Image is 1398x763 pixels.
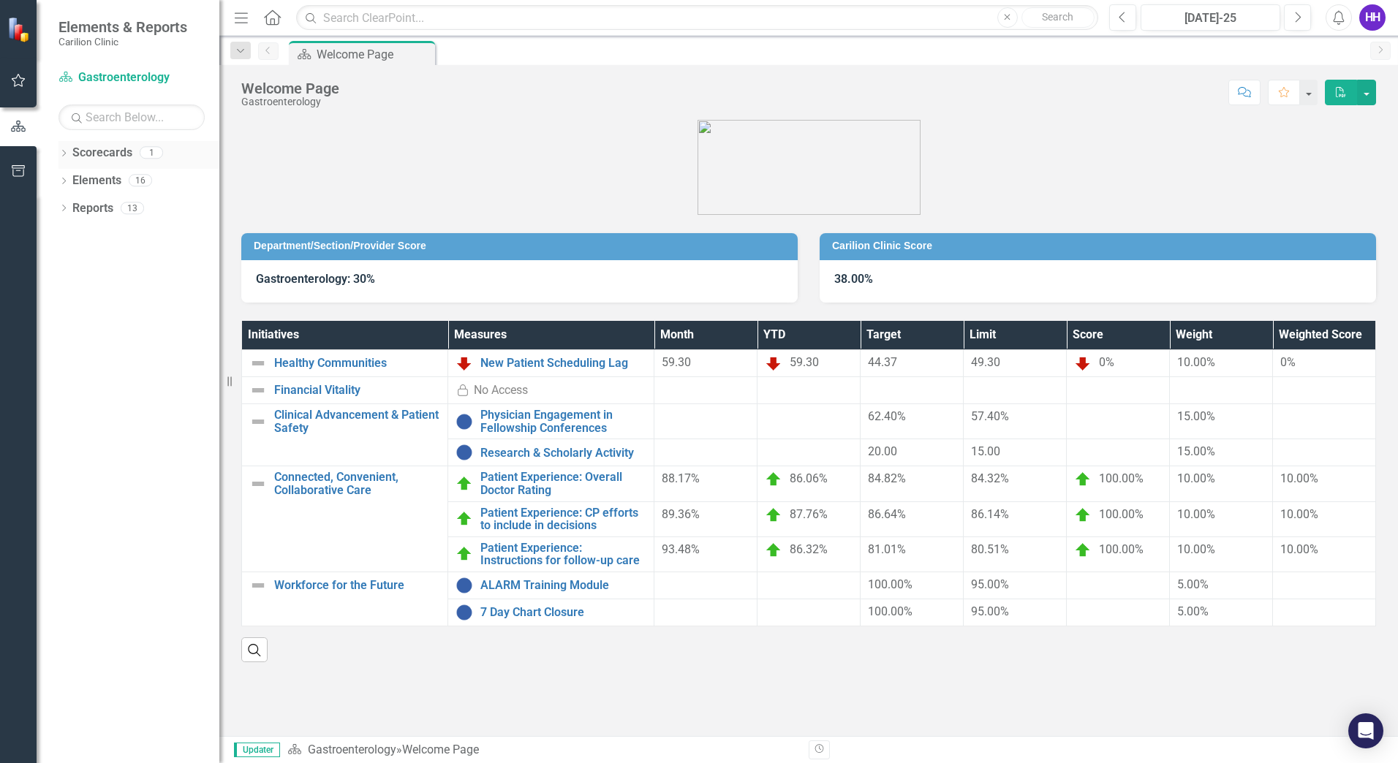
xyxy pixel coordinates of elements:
[402,743,479,756] div: Welcome Page
[58,105,205,130] input: Search Below...
[274,384,440,397] a: Financial Vitality
[241,80,339,96] div: Welcome Page
[242,572,448,626] td: Double-Click to Edit Right Click for Context Menu
[868,409,906,423] span: 62.40%
[698,120,921,215] img: carilion%20clinic%20logo%202.0.png
[456,354,473,372] img: Below Plan
[1280,542,1318,556] span: 10.00%
[832,240,1369,251] h3: Carilion Clinic Score
[868,542,906,556] span: 81.01%
[662,507,700,521] span: 89.36%
[1074,506,1092,524] img: On Target
[1141,4,1280,31] button: [DATE]-25
[480,606,646,619] a: 7 Day Chart Closure
[480,542,646,567] a: Patient Experience: Instructions for follow-up care
[287,742,798,759] div: »
[1177,409,1215,423] span: 15.00%
[1280,507,1318,521] span: 10.00%
[121,202,144,214] div: 13
[1280,471,1318,485] span: 10.00%
[274,471,440,496] a: Connected, Convenient, Collaborative Care
[72,172,121,189] a: Elements
[242,404,448,466] td: Double-Click to Edit Right Click for Context Menu
[249,381,267,399] img: Not Defined
[868,507,906,521] span: 86.64%
[971,409,1009,423] span: 57.40%
[456,604,473,621] img: No Information
[1177,471,1215,485] span: 10.00%
[1074,354,1092,372] img: Below Plan
[1099,355,1114,369] span: 0%
[456,444,473,461] img: No Information
[249,475,267,493] img: Not Defined
[448,536,654,572] td: Double-Click to Edit Right Click for Context Menu
[274,579,440,592] a: Workforce for the Future
[971,577,1009,591] span: 95.00%
[1280,355,1296,369] span: 0%
[7,17,33,42] img: ClearPoint Strategy
[971,542,1009,556] span: 80.51%
[868,444,897,458] span: 20.00
[1099,472,1144,486] span: 100.00%
[662,542,700,556] span: 93.48%
[868,604,913,618] span: 100.00%
[140,147,163,159] div: 1
[256,272,375,286] strong: Gastroenterology: 30%
[1074,471,1092,488] img: On Target
[254,240,790,251] h3: Department/Section/Provider Score
[790,542,828,556] span: 86.32%
[1021,7,1095,28] button: Search
[448,501,654,536] td: Double-Click to Edit Right Click for Context Menu
[1348,713,1383,748] div: Open Intercom Messenger
[480,409,646,434] a: Physician Engagement in Fellowship Conferences
[765,354,782,372] img: Below Plan
[765,506,782,524] img: On Target
[480,357,646,370] a: New Patient Scheduling Lag
[1177,507,1215,521] span: 10.00%
[868,577,913,591] span: 100.00%
[249,354,267,372] img: Not Defined
[1177,355,1215,369] span: 10.00%
[58,36,187,48] small: Carilion Clinic
[1359,4,1386,31] button: HH
[868,355,897,369] span: 44.37
[72,200,113,217] a: Reports
[1177,542,1215,556] span: 10.00%
[474,382,528,399] div: No Access
[1177,577,1209,591] span: 5.00%
[765,471,782,488] img: On Target
[448,404,654,439] td: Double-Click to Edit Right Click for Context Menu
[296,5,1098,31] input: Search ClearPoint...
[448,572,654,599] td: Double-Click to Edit Right Click for Context Menu
[456,577,473,594] img: No Information
[234,743,280,757] span: Updater
[1074,542,1092,559] img: On Target
[448,350,654,377] td: Double-Click to Edit Right Click for Context Menu
[58,18,187,36] span: Elements & Reports
[241,96,339,107] div: Gastroenterology
[480,447,646,460] a: Research & Scholarly Activity
[1099,542,1144,556] span: 100.00%
[317,45,431,64] div: Welcome Page
[480,471,646,496] a: Patient Experience: Overall Doctor Rating
[249,413,267,430] img: Not Defined
[456,510,473,528] img: On Target
[249,577,267,594] img: Not Defined
[242,466,448,572] td: Double-Click to Edit Right Click for Context Menu
[242,350,448,377] td: Double-Click to Edit Right Click for Context Menu
[448,439,654,466] td: Double-Click to Edit Right Click for Context Menu
[971,471,1009,485] span: 84.32%
[1099,507,1144,521] span: 100.00%
[242,377,448,404] td: Double-Click to Edit Right Click for Context Menu
[662,355,691,369] span: 59.30
[971,355,1000,369] span: 49.30
[1177,604,1209,618] span: 5.00%
[1146,10,1275,27] div: [DATE]-25
[790,507,828,521] span: 87.76%
[274,409,440,434] a: Clinical Advancement & Patient Safety
[480,506,646,532] a: Patient Experience: CP efforts to include in decisions
[868,471,906,485] span: 84.82%
[971,604,1009,618] span: 95.00%
[308,743,396,756] a: Gastroenterology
